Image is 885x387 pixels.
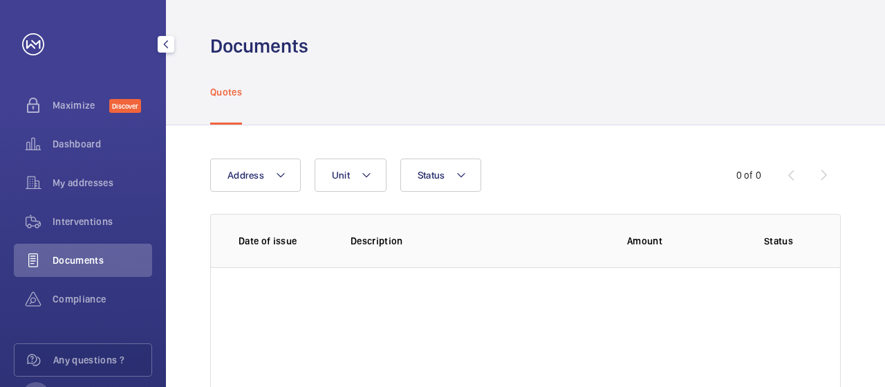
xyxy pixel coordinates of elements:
button: Unit [315,159,386,192]
p: Status [745,234,812,248]
span: Compliance [53,292,152,306]
div: 0 of 0 [736,168,761,182]
button: Address [210,159,301,192]
span: Unit [332,170,350,181]
p: Quotes [210,85,242,99]
span: Interventions [53,215,152,228]
span: Any questions ? [53,353,151,367]
h1: Documents [210,33,308,59]
button: Status [400,159,482,192]
span: Documents [53,253,152,267]
p: Description [351,234,605,248]
span: Discover [109,99,141,113]
span: Dashboard [53,137,152,151]
span: Status [418,170,445,181]
p: Date of issue [239,234,328,248]
p: Amount [627,234,723,248]
span: My addresses [53,176,152,190]
span: Maximize [53,98,109,112]
span: Address [227,170,264,181]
